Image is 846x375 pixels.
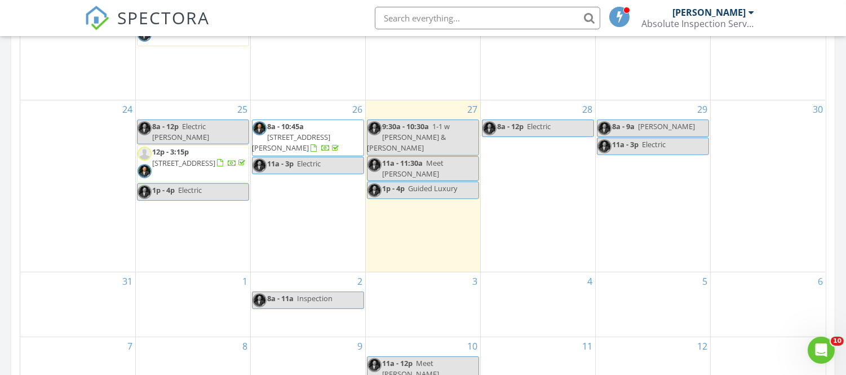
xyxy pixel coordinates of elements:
img: me.jpeg [367,158,382,172]
span: 1-1 w [PERSON_NAME] & [PERSON_NAME] [367,121,450,153]
a: Go to September 11, 2025 [581,337,595,355]
td: Go to September 3, 2025 [365,272,480,337]
img: The Best Home Inspection Software - Spectora [85,6,109,30]
a: Go to August 28, 2025 [581,100,595,118]
span: 8a - 12p [153,121,179,131]
img: me.jpeg [253,293,267,307]
a: Go to September 1, 2025 [241,272,250,290]
span: Meet [PERSON_NAME] [383,158,444,179]
a: Go to September 9, 2025 [356,337,365,355]
span: Electric [179,185,202,195]
a: Go to September 4, 2025 [586,272,595,290]
td: Go to September 6, 2025 [710,272,825,337]
a: SPECTORA [85,15,210,39]
a: 12p - 3:15p [STREET_ADDRESS] [137,145,249,182]
a: Go to September 10, 2025 [466,337,480,355]
img: me.jpeg [138,121,152,135]
img: me.jpeg [367,183,382,197]
img: me.jpeg [138,185,152,199]
iframe: Intercom live chat [808,337,835,364]
span: Electric [PERSON_NAME] [153,121,210,142]
img: me.jpeg [482,121,497,135]
div: [PERSON_NAME] [672,7,746,18]
span: [STREET_ADDRESS][PERSON_NAME] [253,132,331,153]
a: Go to September 8, 2025 [241,337,250,355]
a: Go to September 3, 2025 [471,272,480,290]
a: Go to August 24, 2025 [121,100,135,118]
td: Go to August 25, 2025 [135,100,250,272]
a: Go to August 27, 2025 [466,100,480,118]
span: [STREET_ADDRESS] [153,158,216,168]
span: 11a - 12p [383,358,413,368]
span: 11a - 3p [268,158,294,169]
span: 11a - 3p [613,139,639,149]
img: me.jpeg [253,121,267,135]
img: me.jpeg [597,121,612,135]
span: 1p - 4p [153,185,175,195]
td: Go to August 31, 2025 [20,272,135,337]
img: me.jpeg [367,121,382,135]
div: Absolute Inspection Services, LLC [641,18,754,29]
span: Guided Luxury [409,183,458,193]
input: Search everything... [375,7,600,29]
span: 8a - 11a [268,293,294,303]
span: 8a - 10:45a [268,121,304,131]
td: Go to September 5, 2025 [595,272,710,337]
td: Go to August 29, 2025 [595,100,710,272]
td: Go to August 27, 2025 [365,100,480,272]
span: SPECTORA [117,6,210,29]
a: Go to September 2, 2025 [356,272,365,290]
img: default-user-f0147aede5fd5fa78ca7ade42f37bd4542148d508eef1c3d3ea960f66861d68b.jpg [138,147,152,161]
a: Go to August 29, 2025 [696,100,710,118]
span: Electric [298,158,321,169]
a: Go to September 6, 2025 [816,272,825,290]
a: Go to September 7, 2025 [126,337,135,355]
span: Electric [643,139,666,149]
a: 8a - 10:45a [STREET_ADDRESS][PERSON_NAME] [253,121,342,153]
span: 8a - 12p [498,121,524,131]
a: Go to August 25, 2025 [236,100,250,118]
td: Go to August 26, 2025 [250,100,365,272]
span: 12p - 3:15p [153,147,189,157]
a: 8a - 10:45a [STREET_ADDRESS][PERSON_NAME] [252,120,364,156]
span: 9:30a - 10:30a [383,121,429,131]
span: [PERSON_NAME] [639,121,696,131]
a: Go to August 26, 2025 [351,100,365,118]
img: me.jpeg [597,139,612,153]
a: Go to August 31, 2025 [121,272,135,290]
span: 10 [831,337,844,346]
td: Go to September 4, 2025 [480,272,595,337]
td: Go to August 24, 2025 [20,100,135,272]
td: Go to August 30, 2025 [710,100,825,272]
td: Go to August 28, 2025 [480,100,595,272]
a: Go to September 5, 2025 [701,272,710,290]
td: Go to September 1, 2025 [135,272,250,337]
img: me.jpeg [138,164,152,178]
img: me.jpeg [367,358,382,372]
span: Inspection [298,293,333,303]
a: Go to September 12, 2025 [696,337,710,355]
a: 12p - 3:15p [STREET_ADDRESS] [153,147,248,167]
td: Go to September 2, 2025 [250,272,365,337]
span: 1p - 4p [383,183,405,193]
span: Electric [528,121,551,131]
span: 11a - 11:30a [383,158,423,168]
span: 8a - 9a [613,121,635,131]
a: Go to August 30, 2025 [810,100,825,118]
img: me.jpeg [253,158,267,173]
